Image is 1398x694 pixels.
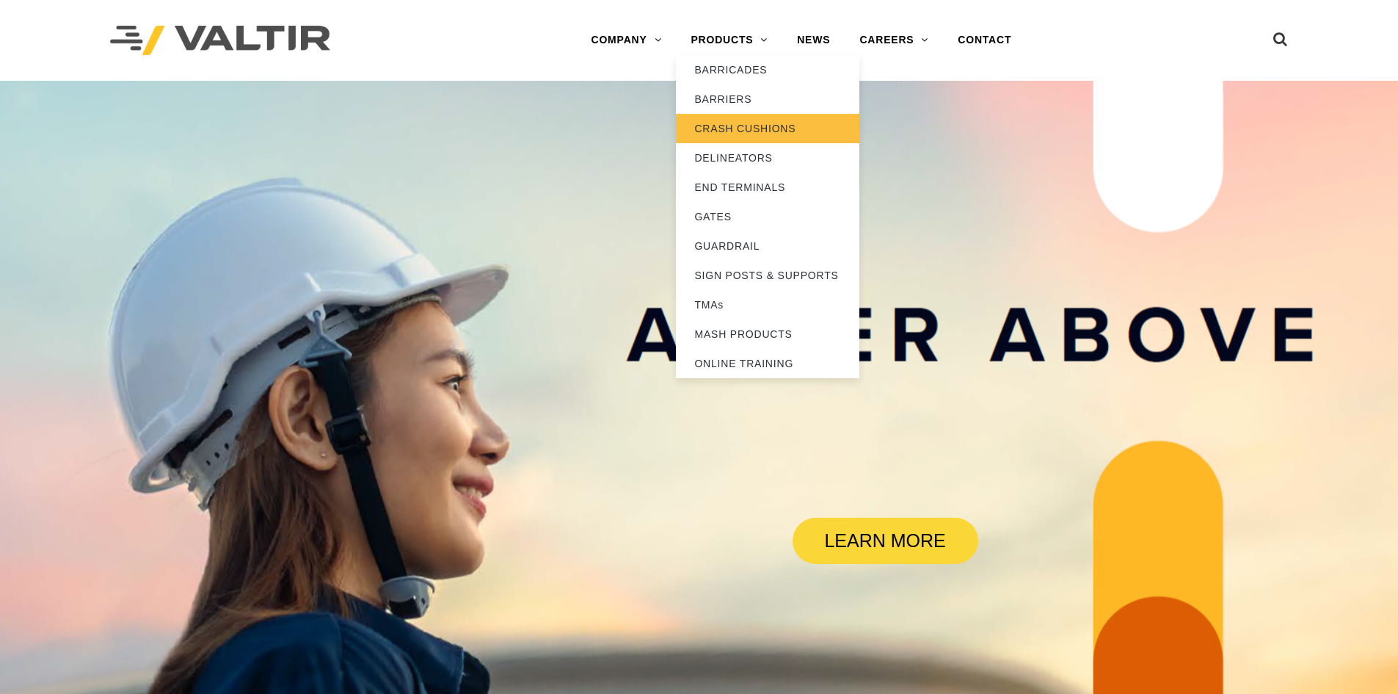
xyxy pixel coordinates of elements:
a: LEARN MORE [793,518,978,564]
img: Valtir [110,26,330,56]
a: TMAs [676,290,859,319]
a: NEWS [782,26,845,55]
a: GATES [676,202,859,231]
a: SIGN POSTS & SUPPORTS [676,261,859,290]
a: BARRIERS [676,84,859,114]
a: CAREERS [845,26,943,55]
a: CRASH CUSHIONS [676,114,859,143]
a: COMPANY [576,26,676,55]
a: DELINEATORS [676,143,859,173]
a: GUARDRAIL [676,231,859,261]
a: PRODUCTS [676,26,782,55]
a: ONLINE TRAINING [676,349,859,378]
a: MASH PRODUCTS [676,319,859,349]
a: CONTACT [943,26,1026,55]
a: BARRICADES [676,55,859,84]
a: END TERMINALS [676,173,859,202]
